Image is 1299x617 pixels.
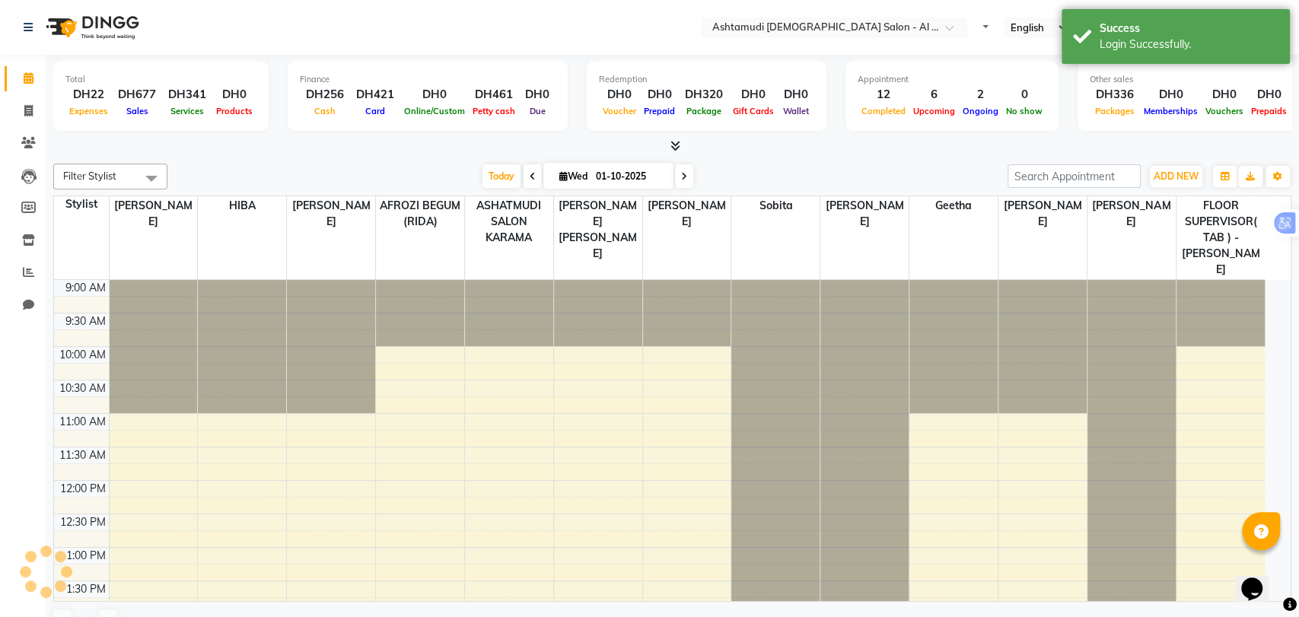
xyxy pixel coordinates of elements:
div: Redemption [599,73,814,86]
span: No show [1002,106,1046,116]
span: Voucher [599,106,640,116]
span: Ongoing [959,106,1002,116]
span: Upcoming [909,106,959,116]
span: [PERSON_NAME] [1087,196,1176,231]
div: Total [65,73,256,86]
span: Completed [858,106,909,116]
div: 11:00 AM [56,414,109,430]
span: ADD NEW [1154,170,1199,182]
div: DH341 [162,86,212,103]
div: DH0 [400,86,469,103]
div: Success [1100,21,1278,37]
div: 9:30 AM [62,313,109,329]
div: 12:30 PM [57,514,109,530]
span: Sobita [731,196,820,215]
div: DH0 [1140,86,1202,103]
span: Wallet [779,106,813,116]
span: HIBA [198,196,286,215]
div: DH336 [1090,86,1140,103]
span: Due [526,106,549,116]
span: FLOOR SUPERVISOR( TAB ) -[PERSON_NAME] [1176,196,1265,279]
div: 10:30 AM [56,380,109,396]
div: 6 [909,86,959,103]
span: Gift Cards [729,106,778,116]
iframe: chat widget [1235,556,1284,602]
span: Products [212,106,256,116]
div: DH320 [679,86,729,103]
span: Card [361,106,389,116]
span: Geetha [909,196,998,215]
span: [PERSON_NAME] [PERSON_NAME] [554,196,642,263]
div: DH677 [112,86,162,103]
span: Petty cash [469,106,519,116]
div: 12:00 PM [57,481,109,497]
div: 10:00 AM [56,347,109,363]
div: 12 [858,86,909,103]
span: Expenses [65,106,112,116]
span: Prepaids [1247,106,1291,116]
div: DH22 [65,86,112,103]
span: Wed [556,170,591,182]
div: 11:30 AM [56,447,109,463]
div: Appointment [858,73,1046,86]
span: [PERSON_NAME] [998,196,1087,231]
span: Sales [123,106,152,116]
span: [PERSON_NAME] [287,196,375,231]
span: Cash [310,106,339,116]
span: [PERSON_NAME] [110,196,198,231]
span: Services [167,106,208,116]
div: Stylist [54,196,109,212]
div: DH0 [640,86,679,103]
span: ASHATMUDI SALON KARAMA [465,196,553,247]
div: DH0 [599,86,640,103]
span: Today [482,164,521,188]
span: Filter Stylist [63,170,116,182]
div: 1:30 PM [63,581,109,597]
div: DH0 [212,86,256,103]
span: Memberships [1140,106,1202,116]
div: DH0 [1202,86,1247,103]
div: Login Successfully. [1100,37,1278,52]
div: DH0 [1247,86,1291,103]
span: Vouchers [1202,106,1247,116]
div: 2 [959,86,1002,103]
span: Package [683,106,725,116]
div: 1:00 PM [63,548,109,564]
div: DH0 [519,86,556,103]
img: logo [39,6,143,49]
span: Online/Custom [400,106,469,116]
div: 9:00 AM [62,280,109,296]
div: DH256 [300,86,350,103]
span: Packages [1091,106,1138,116]
input: 2025-10-01 [591,165,667,188]
div: DH0 [778,86,814,103]
button: ADD NEW [1150,166,1202,187]
div: DH0 [729,86,778,103]
span: AFROZI BEGUM (RIDA) [376,196,464,231]
span: [PERSON_NAME] [820,196,909,231]
div: 0 [1002,86,1046,103]
span: [PERSON_NAME] [643,196,731,231]
div: Finance [300,73,556,86]
div: DH461 [469,86,519,103]
span: Prepaid [640,106,679,116]
input: Search Appointment [1008,164,1141,188]
div: DH421 [350,86,400,103]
